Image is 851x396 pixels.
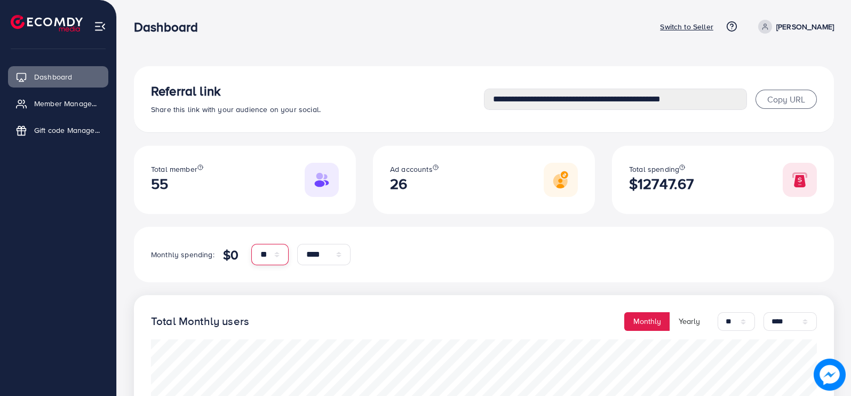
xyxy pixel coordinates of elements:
[544,163,578,197] img: Responsive image
[34,72,72,82] span: Dashboard
[34,125,100,136] span: Gift code Management
[390,164,433,175] span: Ad accounts
[660,20,713,33] p: Switch to Seller
[223,247,238,263] h4: $0
[151,83,484,99] h3: Referral link
[776,20,834,33] p: [PERSON_NAME]
[151,164,197,175] span: Total member
[754,20,834,34] a: [PERSON_NAME]
[11,15,83,31] img: logo
[624,312,670,331] button: Monthly
[390,175,439,193] h2: 26
[151,104,321,115] span: Share this link with your audience on your social.
[8,120,108,141] a: Gift code Management
[670,312,709,331] button: Yearly
[34,98,100,109] span: Member Management
[151,315,249,328] h4: Total Monthly users
[767,93,805,105] span: Copy URL
[305,163,339,197] img: Responsive image
[8,66,108,88] a: Dashboard
[814,359,846,391] img: image
[755,90,817,109] button: Copy URL
[629,164,679,175] span: Total spending
[151,248,214,261] p: Monthly spending:
[783,163,817,197] img: Responsive image
[8,93,108,114] a: Member Management
[151,175,203,193] h2: 55
[629,175,694,193] h2: $12747.67
[94,20,106,33] img: menu
[134,19,206,35] h3: Dashboard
